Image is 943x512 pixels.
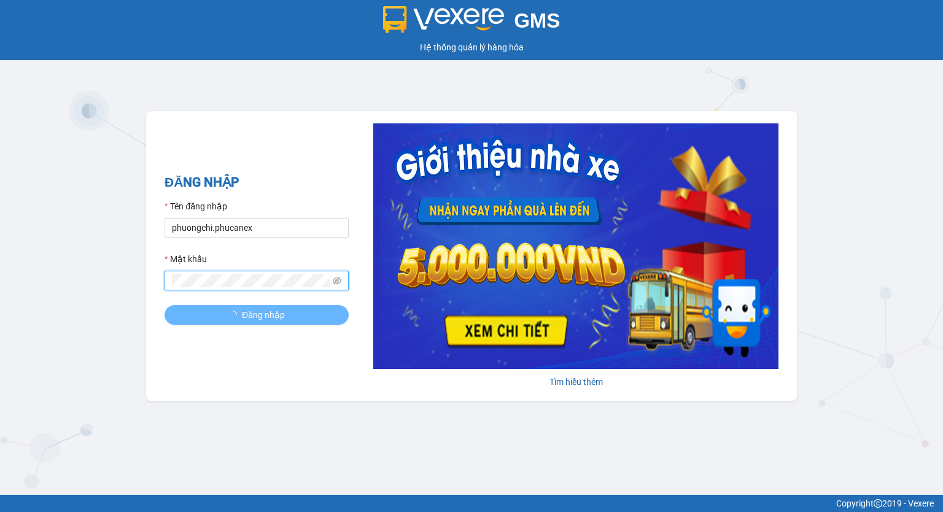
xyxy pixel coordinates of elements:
[242,308,285,322] span: Đăng nhập
[165,252,207,266] label: Mật khẩu
[3,41,940,54] div: Hệ thống quản lý hàng hóa
[373,123,778,369] img: banner-0
[874,499,882,508] span: copyright
[383,6,505,33] img: logo 2
[383,18,561,28] a: GMS
[165,218,349,238] input: Tên đăng nhập
[172,274,330,287] input: Mật khẩu
[333,276,341,285] span: eye-invisible
[165,305,349,325] button: Đăng nhập
[228,311,242,319] span: loading
[9,497,934,510] div: Copyright 2019 - Vexere
[165,200,227,213] label: Tên đăng nhập
[373,375,778,389] div: Tìm hiểu thêm
[165,173,349,193] h2: ĐĂNG NHẬP
[514,9,560,32] span: GMS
